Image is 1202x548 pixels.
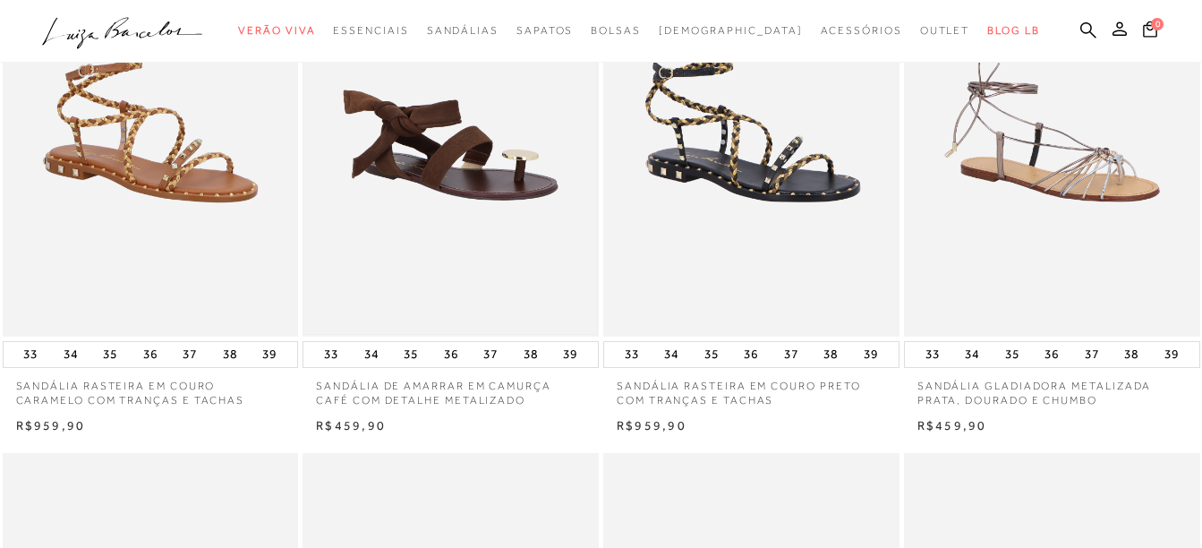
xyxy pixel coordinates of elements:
a: categoryNavScreenReaderText [333,14,408,47]
a: categoryNavScreenReaderText [427,14,499,47]
button: 38 [217,342,243,367]
span: R$459,90 [316,418,386,432]
span: Essenciais [333,24,408,37]
a: categoryNavScreenReaderText [821,14,902,47]
span: BLOG LB [987,24,1039,37]
span: R$459,90 [917,418,987,432]
span: 0 [1151,18,1164,30]
button: 39 [558,342,583,367]
button: 35 [1000,342,1025,367]
button: 33 [319,342,344,367]
a: categoryNavScreenReaderText [591,14,641,47]
button: 38 [1119,342,1144,367]
button: 37 [779,342,804,367]
button: 34 [359,342,384,367]
button: 36 [738,342,763,367]
span: R$959,90 [617,418,686,432]
button: 36 [1039,342,1064,367]
button: 39 [1159,342,1184,367]
button: 35 [699,342,724,367]
button: 38 [518,342,543,367]
button: 33 [18,342,43,367]
a: BLOG LB [987,14,1039,47]
a: SANDÁLIA RASTEIRA EM COURO CARAMELO COM TRANÇAS E TACHAS [3,368,299,409]
button: 37 [177,342,202,367]
a: noSubCategoriesText [659,14,803,47]
button: 34 [659,342,684,367]
button: 35 [98,342,123,367]
a: categoryNavScreenReaderText [920,14,970,47]
button: 38 [818,342,843,367]
button: 39 [858,342,883,367]
button: 36 [138,342,163,367]
a: categoryNavScreenReaderText [238,14,315,47]
button: 35 [398,342,423,367]
span: [DEMOGRAPHIC_DATA] [659,24,803,37]
button: 36 [439,342,464,367]
a: SANDÁLIA RASTEIRA EM COURO PRETO COM TRANÇAS E TACHAS [603,368,899,409]
span: Verão Viva [238,24,315,37]
button: 37 [478,342,503,367]
a: SANDÁLIA DE AMARRAR EM CAMURÇA CAFÉ COM DETALHE METALIZADO [303,368,599,409]
button: 33 [920,342,945,367]
button: 33 [619,342,644,367]
span: Outlet [920,24,970,37]
a: SANDÁLIA GLADIADORA METALIZADA PRATA, DOURADO E CHUMBO [904,368,1200,409]
button: 34 [959,342,985,367]
button: 34 [58,342,83,367]
span: R$959,90 [16,418,86,432]
button: 37 [1079,342,1104,367]
span: Sapatos [516,24,573,37]
span: Acessórios [821,24,902,37]
span: Bolsas [591,24,641,37]
button: 0 [1138,20,1163,44]
button: 39 [257,342,282,367]
span: Sandálias [427,24,499,37]
a: categoryNavScreenReaderText [516,14,573,47]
